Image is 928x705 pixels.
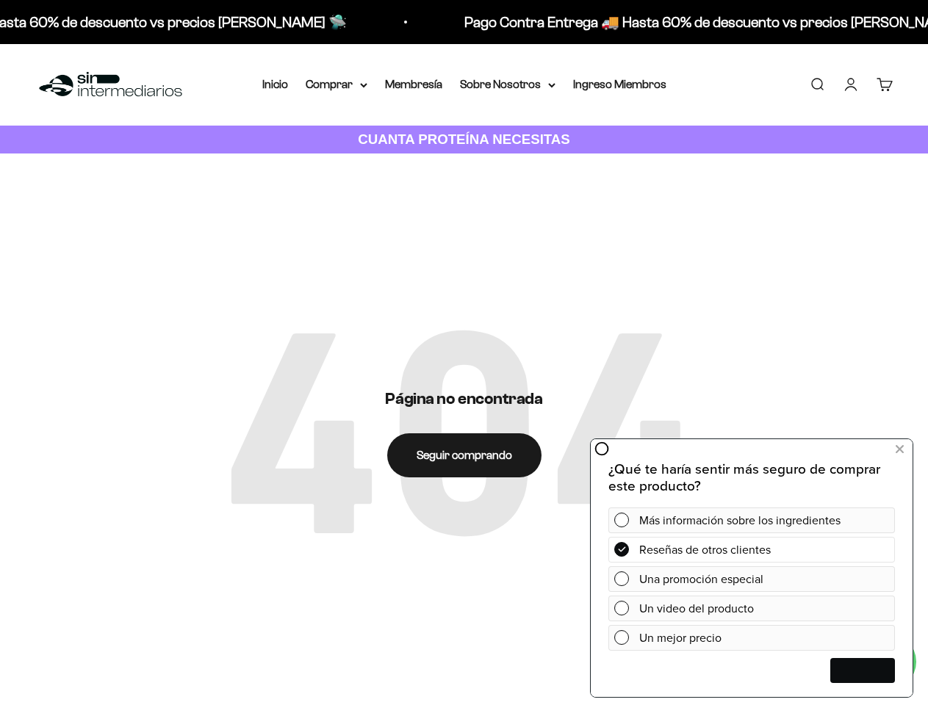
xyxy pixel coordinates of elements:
[306,75,367,94] summary: Comprar
[387,433,542,477] a: Seguir comprando
[385,78,442,90] a: Membresía
[370,10,885,34] p: Pago Contra Entrega 🚚 Hasta 60% de descuento vs precios [PERSON_NAME] 🛸
[591,438,913,697] iframe: zigpoll-iframe
[573,78,666,90] a: Ingreso Miembros
[460,75,555,94] summary: Sobre Nosotros
[262,78,288,90] a: Inicio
